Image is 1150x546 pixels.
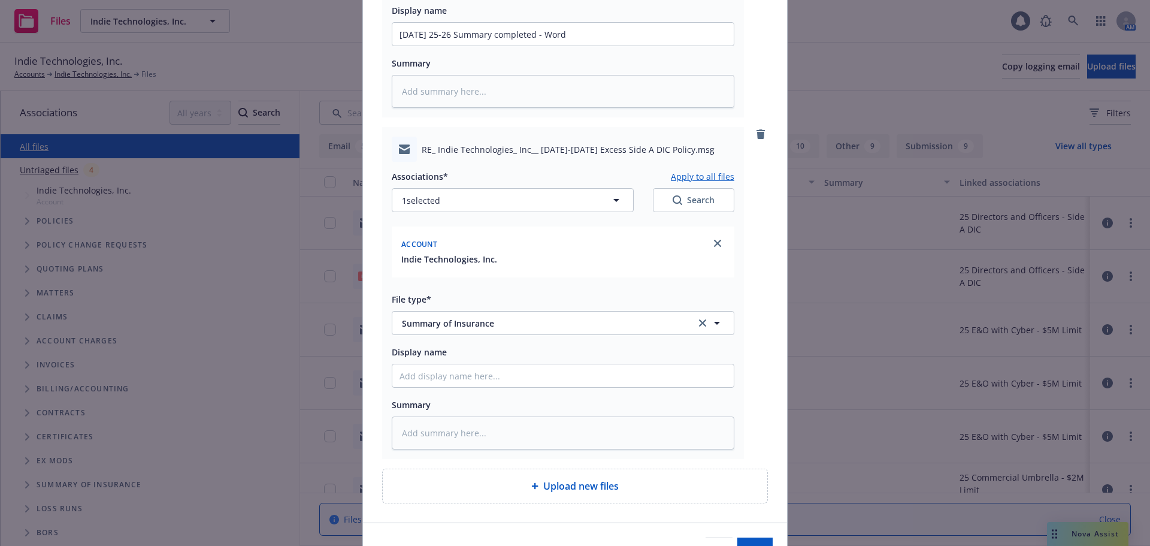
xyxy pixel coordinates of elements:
[382,469,768,503] div: Upload new files
[392,5,447,16] span: Display name
[695,316,710,330] a: clear selection
[710,236,725,251] a: close
[401,239,437,249] span: Account
[673,194,715,206] div: Search
[392,171,448,182] span: Associations*
[402,194,440,207] span: 1 selected
[653,188,734,212] button: SearchSearch
[392,23,734,46] input: Add display name here...
[392,311,734,335] button: Summary of Insuranceclear selection
[753,127,768,141] a: remove
[673,195,682,205] svg: Search
[392,346,447,358] span: Display name
[392,399,431,411] span: Summary
[392,188,634,212] button: 1selected
[392,294,431,305] span: File type*
[392,58,431,69] span: Summary
[392,364,734,387] input: Add display name here...
[543,479,619,493] span: Upload new files
[671,169,734,183] button: Apply to all files
[401,253,497,266] button: Indie Technologies, Inc.
[422,143,715,156] span: RE_ Indie Technologies_ Inc__ [DATE]-[DATE] Excess Side A DIC Policy.msg
[402,317,679,330] span: Summary of Insurance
